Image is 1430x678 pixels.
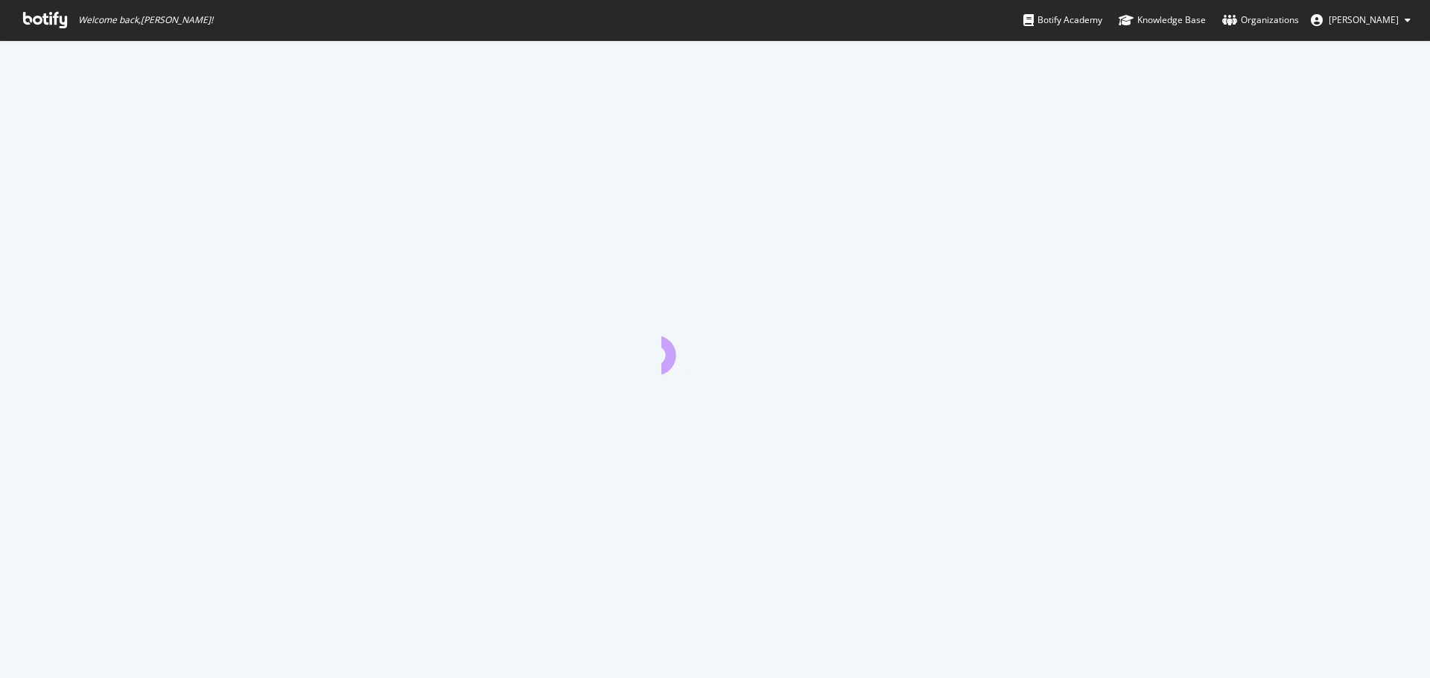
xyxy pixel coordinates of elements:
[78,14,213,26] span: Welcome back, [PERSON_NAME] !
[1329,13,1399,26] span: Steven De Moor
[1222,13,1299,28] div: Organizations
[1299,8,1423,32] button: [PERSON_NAME]
[1023,13,1102,28] div: Botify Academy
[661,321,769,374] div: animation
[1119,13,1206,28] div: Knowledge Base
